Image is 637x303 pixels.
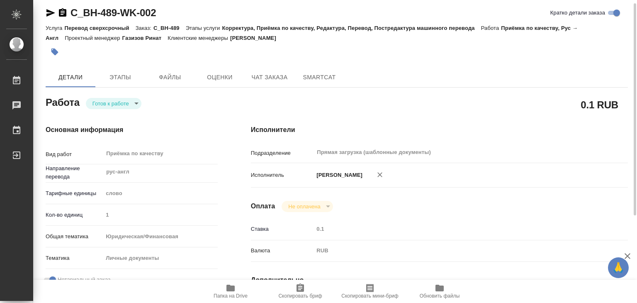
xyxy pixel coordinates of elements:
button: Скопировать ссылку [58,8,68,18]
span: Скопировать мини-бриф [341,293,398,299]
h4: Исполнители [251,125,628,135]
p: Исполнитель [251,171,314,179]
p: Клиентские менеджеры [168,35,230,41]
span: Обновить файлы [420,293,460,299]
div: RUB [314,244,596,258]
p: Общая тематика [46,232,103,241]
button: 🙏 [608,257,629,278]
button: Папка на Drive [196,280,265,303]
p: Валюта [251,247,314,255]
div: Юридическая/Финансовая [103,230,217,244]
button: Скопировать мини-бриф [335,280,405,303]
p: Заказ: [136,25,153,31]
button: Добавить тэг [46,43,64,61]
span: Детали [51,72,90,83]
input: Пустое поле [103,209,217,221]
span: Папка на Drive [214,293,248,299]
h4: Оплата [251,201,275,211]
p: [PERSON_NAME] [230,35,282,41]
span: SmartCat [299,72,339,83]
p: [PERSON_NAME] [314,171,362,179]
span: Нотариальный заказ [58,276,110,284]
p: Тарифные единицы [46,189,103,198]
p: Вид работ [46,150,103,159]
input: Пустое поле [314,223,596,235]
h2: Работа [46,94,80,109]
div: Готов к работе [86,98,141,109]
h4: Дополнительно [251,275,628,285]
h4: Основная информация [46,125,218,135]
p: Проектный менеджер [65,35,122,41]
p: Корректура, Приёмка по качеству, Редактура, Перевод, Постредактура машинного перевода [222,25,481,31]
p: Работа [481,25,501,31]
span: Этапы [100,72,140,83]
p: Кол-во единиц [46,211,103,219]
span: Файлы [150,72,190,83]
p: Ставка [251,225,314,233]
span: Кратко детали заказа [550,9,605,17]
button: Не оплачена [286,203,323,210]
p: Подразделение [251,149,314,157]
button: Скопировать ссылку для ЯМессенджера [46,8,56,18]
div: Готов к работе [282,201,333,212]
p: C_BH-489 [153,25,186,31]
div: Личные документы [103,251,217,265]
p: Перевод сверхсрочный [64,25,135,31]
h2: 0.1 RUB [581,98,618,112]
div: слово [103,186,217,200]
a: C_BH-489-WK-002 [71,7,156,18]
p: Этапы услуги [186,25,222,31]
span: Скопировать бриф [278,293,322,299]
button: Удалить исполнителя [371,166,389,184]
span: 🙏 [611,259,625,276]
button: Обновить файлы [405,280,474,303]
button: Скопировать бриф [265,280,335,303]
p: Услуга [46,25,64,31]
p: Тематика [46,254,103,262]
p: Газизов Ринат [122,35,168,41]
span: Чат заказа [250,72,289,83]
span: Оценки [200,72,240,83]
p: Направление перевода [46,164,103,181]
button: Готов к работе [90,100,131,107]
